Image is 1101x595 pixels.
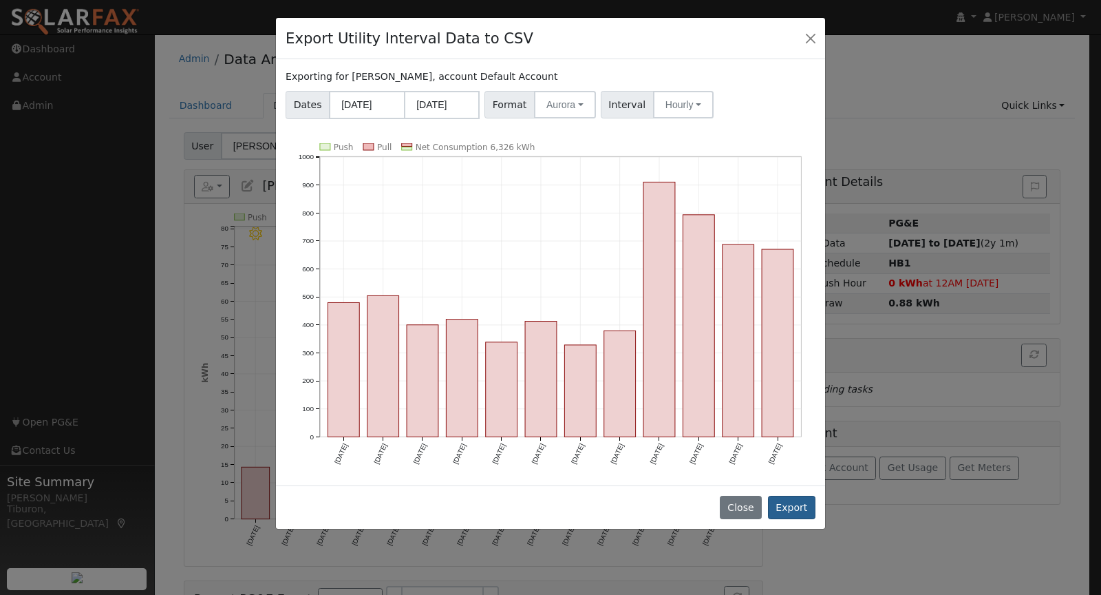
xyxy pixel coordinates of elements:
[486,342,517,437] rect: onclick=""
[407,325,438,437] rect: onclick=""
[767,442,783,465] text: [DATE]
[302,209,314,216] text: 800
[367,295,399,437] rect: onclick=""
[299,153,314,160] text: 1000
[768,496,815,519] button: Export
[534,91,596,118] button: Aurora
[491,442,507,465] text: [DATE]
[302,377,314,384] text: 200
[531,442,546,465] text: [DATE]
[604,331,636,437] rect: onclick=""
[447,320,478,437] rect: onclick=""
[570,442,586,465] text: [DATE]
[720,496,762,519] button: Close
[302,405,314,413] text: 100
[653,91,714,118] button: Hourly
[643,182,675,437] rect: onclick=""
[286,70,557,84] label: Exporting for [PERSON_NAME], account Default Account
[688,442,704,465] text: [DATE]
[302,293,314,300] text: 500
[762,249,794,437] rect: onclick=""
[328,302,359,437] rect: onclick=""
[451,442,467,465] text: [DATE]
[377,143,392,152] text: Pull
[801,28,820,48] button: Close
[302,237,314,244] text: 700
[525,321,557,437] rect: onclick=""
[565,345,597,437] rect: onclick=""
[286,28,533,50] h4: Export Utility Interval Data to CSV
[302,321,314,328] text: 400
[373,442,389,465] text: [DATE]
[412,442,428,465] text: [DATE]
[310,433,314,441] text: 0
[683,215,715,437] rect: onclick=""
[484,91,535,118] span: Format
[610,442,626,465] text: [DATE]
[649,442,665,465] text: [DATE]
[333,442,349,465] text: [DATE]
[334,143,354,152] text: Push
[302,349,314,357] text: 300
[286,91,330,119] span: Dates
[723,244,754,437] rect: onclick=""
[416,143,535,152] text: Net Consumption 6,326 kWh
[302,265,314,273] text: 600
[302,181,314,189] text: 900
[601,91,654,118] span: Interval
[728,442,744,465] text: [DATE]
